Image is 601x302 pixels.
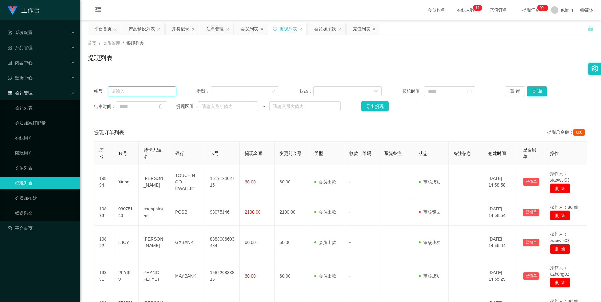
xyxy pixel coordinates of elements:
[170,226,205,259] td: GXBANK
[523,272,539,280] button: 已锁单
[547,129,587,136] div: 提现总金额：
[523,239,539,246] button: 已锁单
[550,231,569,243] span: 操作人：xiaowei03
[505,86,525,96] button: 重 置
[8,8,40,13] a: 工作台
[419,179,441,184] span: 审核成功
[338,27,342,31] i: 图标: close
[573,129,585,136] span: 600
[139,226,170,259] td: [PERSON_NAME]
[523,147,536,159] span: 是否锁单
[314,151,323,156] span: 类型
[280,151,301,156] span: 变更前金额
[88,0,109,20] i: 图标: menu-fold
[129,23,155,35] div: 产品预设列表
[241,23,258,35] div: 会员列表
[483,165,518,199] td: [DATE] 14:58:58
[118,151,127,156] span: 账号
[99,147,104,159] span: 序号
[280,23,297,35] div: 提现列表
[8,76,12,80] i: 图标: check-circle-o
[8,30,12,35] i: 图标: form
[349,273,351,278] span: -
[419,209,441,215] span: 审核驳回
[8,222,75,235] a: 图标: dashboard平台首页
[170,259,205,293] td: MAYBANK
[550,278,570,288] button: 删 除
[314,240,336,245] span: 会员出款
[8,60,33,65] span: 内容中心
[275,226,309,259] td: 60.00
[8,91,12,95] i: 图标: table
[170,165,205,199] td: TOUCH N GO EWALLET
[8,6,18,15] img: logo.9652507e.png
[402,88,424,95] span: 起始时间：
[197,88,211,95] span: 类型：
[314,179,336,184] span: 会员出款
[374,89,378,94] i: 图标: down
[314,23,336,35] div: 会员加扣款
[226,27,229,31] i: 图标: close
[454,151,471,156] span: 备注信息
[157,27,161,31] i: 图标: close
[170,199,205,226] td: POSB
[15,117,75,129] a: 会员加减打码量
[113,259,139,293] td: PFY999
[372,27,376,31] i: 图标: close
[245,179,256,184] span: 60.00
[15,147,75,159] a: 陪玩用户
[15,102,75,114] a: 会员列表
[275,165,309,199] td: 60.00
[8,75,33,80] span: 数据中心
[245,240,256,245] span: 60.00
[88,41,96,46] span: 首页
[473,5,482,11] sup: 11
[299,27,303,31] i: 图标: close
[314,273,336,278] span: 会员出款
[94,103,116,110] span: 结束时间：
[349,240,351,245] span: -
[245,273,256,278] span: 60.00
[139,165,170,199] td: [PERSON_NAME]
[300,88,314,95] span: 状态：
[94,226,113,259] td: 19892
[21,0,40,20] h1: 工作台
[15,207,75,220] a: 赠送彩金
[114,27,117,31] i: 图标: close
[15,162,75,174] a: 充值列表
[384,151,402,156] span: 系统备注
[349,179,351,184] span: -
[113,165,139,199] td: Xiaoc
[550,210,570,220] button: 删 除
[15,192,75,204] a: 会员加扣款
[588,25,593,31] i: 图标: unlock
[314,209,336,215] span: 会员出款
[99,41,100,46] span: /
[419,151,428,156] span: 状态
[205,226,240,259] td: 8888006603484
[210,151,219,156] span: 卡号
[205,259,240,293] td: 158220833818
[15,132,75,144] a: 在线用户
[550,265,569,277] span: 操作人：azhong02
[483,259,518,293] td: [DATE] 14:55:29
[8,45,12,50] i: 图标: appstore-o
[126,41,144,46] span: 提现列表
[94,259,113,293] td: 19891
[488,151,506,156] span: 创建时间
[123,41,124,46] span: /
[269,101,341,111] input: 请输入最大值为
[361,101,389,111] button: 导出提现
[260,27,264,31] i: 图标: close
[8,61,12,65] i: 图标: profile
[475,5,478,11] p: 1
[8,45,33,50] span: 产品管理
[275,199,309,226] td: 2100.00
[486,8,510,12] span: 充值订单
[94,165,113,199] td: 19894
[15,177,75,189] a: 提现列表
[478,5,480,11] p: 1
[205,199,240,226] td: 98075146
[88,53,113,62] h1: 提现列表
[419,273,441,278] span: 审核成功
